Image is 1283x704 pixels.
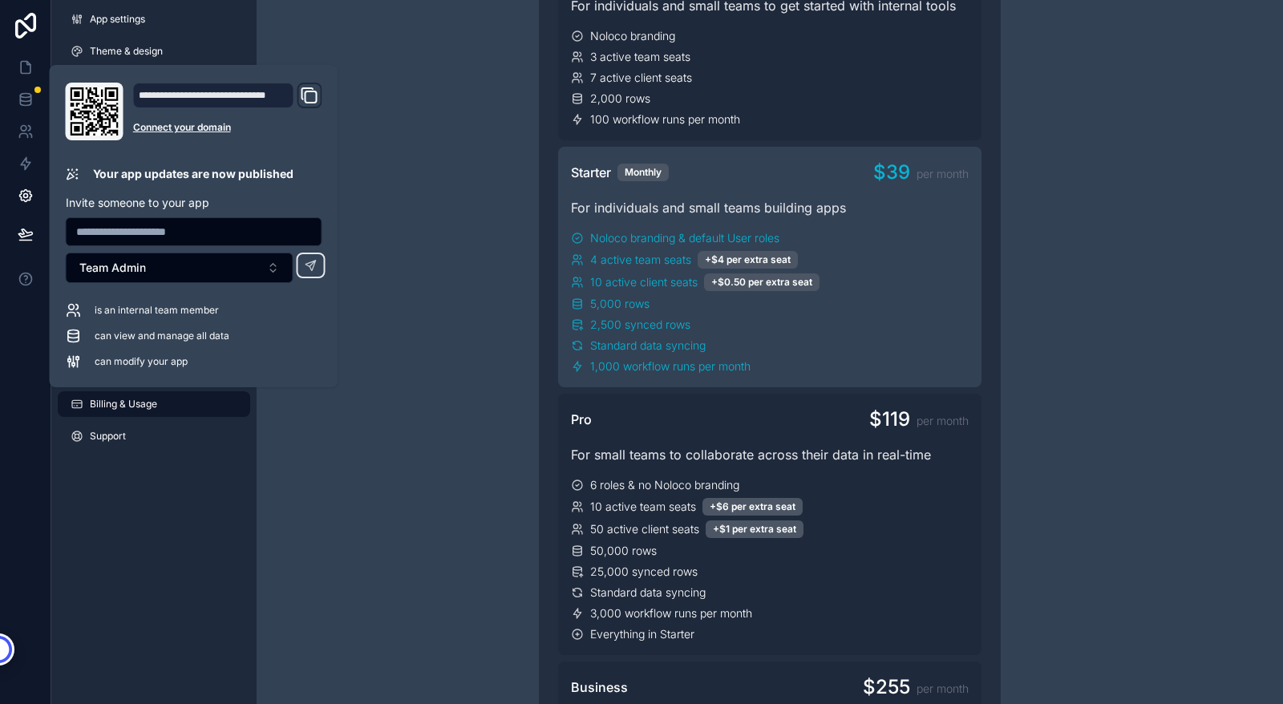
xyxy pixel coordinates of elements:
span: $119 [869,407,910,432]
a: Theme & design [58,38,250,64]
span: App settings [90,13,145,26]
span: per month [917,166,969,182]
span: 25,000 synced rows [590,564,698,580]
div: +$6 per extra seat [702,498,803,516]
span: 2,000 rows [590,91,650,107]
span: $255 [863,674,910,700]
a: Support [58,423,250,449]
span: Team Admin [79,260,146,276]
button: Select Button [66,253,293,283]
div: Domain and Custom Link [133,83,322,140]
a: Connect your domain [133,121,322,134]
span: 10 active client seats [590,274,698,290]
span: 4 active team seats [590,252,691,268]
span: per month [917,413,969,429]
span: Support [90,430,126,443]
span: 50,000 rows [590,543,657,559]
div: +$0.50 per extra seat [704,273,820,291]
div: +$1 per extra seat [706,520,803,538]
span: 50 active client seats [590,521,699,537]
span: Billing & Usage [90,398,157,411]
span: can view and manage all data [95,330,229,342]
span: $39 [873,160,910,185]
span: Noloco branding [590,28,675,44]
span: 7 active client seats [590,70,692,86]
span: 100 workflow runs per month [590,111,740,127]
span: Noloco branding & default User roles [590,230,779,246]
span: is an internal team member [95,304,219,317]
span: Theme & design [90,45,163,58]
span: Starter [571,163,611,182]
span: 5,000 rows [590,296,650,312]
span: 6 roles & no Noloco branding [590,477,739,493]
span: 1,000 workflow runs per month [590,358,751,374]
div: For small teams to collaborate across their data in real-time [571,445,969,464]
a: Billing & Usage [58,391,250,417]
span: per month [917,681,969,697]
span: Everything in Starter [590,626,694,642]
div: For individuals and small teams building apps [571,198,969,217]
span: Business [571,678,628,697]
div: +$4 per extra seat [698,251,798,269]
span: Standard data syncing [590,585,706,601]
p: Your app updates are now published [93,166,293,182]
span: can modify your app [95,355,188,368]
span: 10 active team seats [590,499,696,515]
span: 3 active team seats [590,49,690,65]
a: App settings [58,6,250,32]
span: 2,500 synced rows [590,317,690,333]
div: Monthly [617,164,669,181]
span: Pro [571,410,592,429]
span: 3,000 workflow runs per month [590,605,752,621]
span: Standard data syncing [590,338,706,354]
p: Invite someone to your app [66,195,322,211]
